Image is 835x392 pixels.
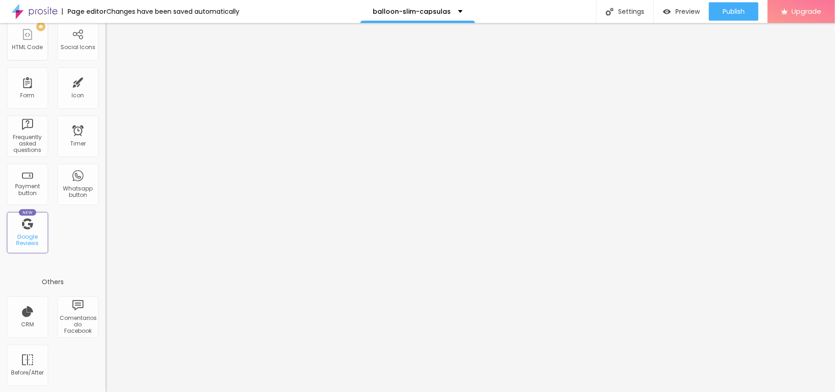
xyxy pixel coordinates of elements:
div: Before/After [11,370,44,376]
div: New [19,209,36,216]
img: Icone [606,8,614,16]
div: Comentarios do Facebook [60,315,96,335]
button: Publish [709,2,758,21]
div: Google Reviews [9,234,45,247]
div: Payment button [9,183,45,196]
span: Preview [675,8,700,15]
p: balloon-slim-capsulas [373,8,451,15]
span: Publish [723,8,745,15]
div: Changes have been saved automatically [106,8,239,15]
div: CRM [21,321,34,328]
div: Form [21,92,35,99]
div: Frequently asked questions [9,134,45,154]
div: Social Icons [61,44,95,50]
iframe: Editor [105,23,835,392]
span: Upgrade [791,7,821,15]
div: Page editor [62,8,106,15]
img: view-1.svg [663,8,671,16]
div: Whatsapp button [60,185,96,199]
div: HTML Code [12,44,43,50]
button: Preview [654,2,709,21]
div: Icon [72,92,84,99]
div: Timer [70,140,86,147]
